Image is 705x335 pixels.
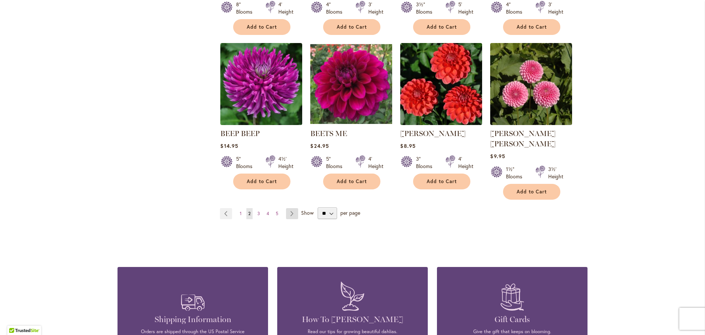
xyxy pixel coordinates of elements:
[301,209,314,216] span: Show
[400,129,466,138] a: [PERSON_NAME]
[310,142,329,149] span: $24.95
[288,314,417,325] h4: How To [PERSON_NAME]
[248,211,251,216] span: 2
[413,19,470,35] button: Add to Cart
[517,24,547,30] span: Add to Cart
[490,43,572,125] img: BETTY ANNE
[503,19,560,35] button: Add to Cart
[236,155,257,170] div: 5" Blooms
[400,142,415,149] span: $8.95
[220,129,260,138] a: BEEP BEEP
[233,174,290,189] button: Add to Cart
[278,1,293,15] div: 4' Height
[323,19,380,35] button: Add to Cart
[310,120,392,126] a: BEETS ME
[238,208,243,219] a: 1
[506,165,527,180] div: 1½" Blooms
[337,24,367,30] span: Add to Cart
[233,19,290,35] button: Add to Cart
[458,1,473,15] div: 5' Height
[548,165,563,180] div: 3½' Height
[427,178,457,185] span: Add to Cart
[503,184,560,200] button: Add to Cart
[458,155,473,170] div: 4' Height
[256,208,262,219] a: 3
[247,178,277,185] span: Add to Cart
[427,24,457,30] span: Add to Cart
[416,1,437,15] div: 3½" Blooms
[267,211,269,216] span: 4
[340,209,360,216] span: per page
[240,211,242,216] span: 1
[490,120,572,126] a: BETTY ANNE
[220,142,238,149] span: $14.95
[129,314,257,325] h4: Shipping Information
[278,155,293,170] div: 4½' Height
[236,1,257,15] div: 8" Blooms
[517,189,547,195] span: Add to Cart
[220,43,302,125] img: BEEP BEEP
[448,328,576,335] p: Give the gift that keeps on blooming.
[326,1,347,15] div: 4" Blooms
[310,43,392,125] img: BEETS ME
[247,24,277,30] span: Add to Cart
[368,1,383,15] div: 3' Height
[129,328,257,335] p: Orders are shipped through the US Postal Service
[274,208,280,219] a: 5
[448,314,576,325] h4: Gift Cards
[220,120,302,126] a: BEEP BEEP
[400,120,482,126] a: BENJAMIN MATTHEW
[257,211,260,216] span: 3
[368,155,383,170] div: 4' Height
[413,174,470,189] button: Add to Cart
[400,43,482,125] img: BENJAMIN MATTHEW
[337,178,367,185] span: Add to Cart
[490,129,556,148] a: [PERSON_NAME] [PERSON_NAME]
[490,153,505,160] span: $9.95
[326,155,347,170] div: 5" Blooms
[276,211,278,216] span: 5
[506,1,527,15] div: 4" Blooms
[548,1,563,15] div: 3' Height
[6,309,26,329] iframe: Launch Accessibility Center
[416,155,437,170] div: 3" Blooms
[288,328,417,335] p: Read our tips for growing beautiful dahlias.
[323,174,380,189] button: Add to Cart
[265,208,271,219] a: 4
[310,129,347,138] a: BEETS ME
